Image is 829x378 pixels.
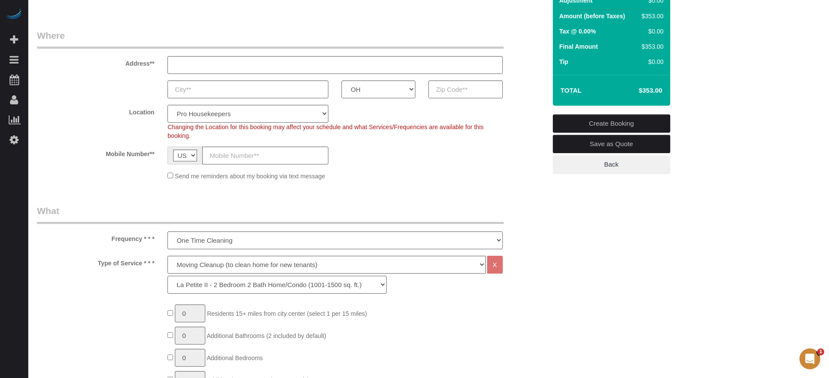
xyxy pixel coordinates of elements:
[30,256,161,268] label: Type of Service * * *
[559,57,568,66] label: Tip
[559,27,596,36] label: Tax @ 0.00%
[817,348,824,355] span: 1
[553,135,670,153] a: Save as Quote
[559,12,625,20] label: Amount (before Taxes)
[5,9,23,21] img: Automaid Logo
[638,42,663,51] div: $353.00
[428,80,502,98] input: Zip Code**
[207,355,263,361] span: Additional Bedrooms
[207,332,326,339] span: Additional Bathrooms (2 included by default)
[553,155,670,174] a: Back
[202,147,328,164] input: Mobile Number**
[37,29,504,49] legend: Where
[561,87,582,94] strong: Total
[30,231,161,243] label: Frequency * * *
[167,124,484,139] span: Changing the Location for this booking may affect your schedule and what Services/Frequencies are...
[175,173,325,180] span: Send me reminders about my booking via text message
[30,105,161,117] label: Location
[30,147,161,158] label: Mobile Number**
[612,87,662,94] h4: $353.00
[553,114,670,133] a: Create Booking
[207,310,367,317] span: Residents 15+ miles from city center (select 1 per 15 miles)
[638,57,663,66] div: $0.00
[37,204,504,224] legend: What
[559,42,598,51] label: Final Amount
[638,27,663,36] div: $0.00
[638,12,663,20] div: $353.00
[799,348,820,369] iframe: Intercom live chat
